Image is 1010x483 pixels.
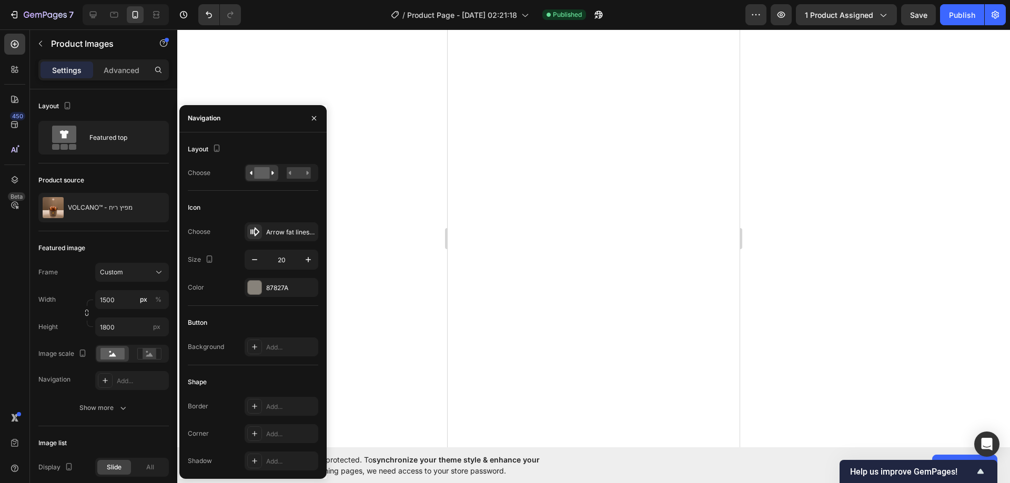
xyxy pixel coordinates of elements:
button: px [152,293,165,306]
div: Choose [188,168,210,178]
button: 1 product assigned [796,4,897,25]
div: Icon [188,203,200,212]
button: Save [901,4,936,25]
input: px% [95,290,169,309]
div: Product source [38,176,84,185]
p: 7 [69,8,74,21]
img: product feature img [43,197,64,218]
div: % [155,295,161,304]
button: Show survey - Help us improve GemPages! [850,465,987,478]
div: Undo/Redo [198,4,241,25]
button: Custom [95,263,169,282]
div: Button [188,318,207,327]
div: Add... [266,429,316,439]
button: % [137,293,150,306]
span: 1 product assigned [805,9,873,20]
div: Show more [79,403,128,413]
span: Help us improve GemPages! [850,467,974,477]
div: Add... [117,376,166,386]
div: Navigation [38,375,70,384]
div: Open Intercom Messenger [974,431,999,457]
div: Display [38,460,75,475]
button: Allow access [932,455,997,476]
p: Settings [52,65,82,76]
span: Slide [107,463,122,472]
div: Layout [188,142,223,156]
div: Corner [188,429,209,438]
div: Navigation [188,114,220,123]
div: Beta [8,192,25,201]
span: Your page is password protected. To when designing pages, we need access to your store password. [245,454,581,476]
span: Product Page - [DATE] 02:21:18 [407,9,517,20]
div: Add... [266,457,316,466]
span: px [153,323,160,331]
div: Featured top [89,126,154,150]
div: Choose [188,227,210,237]
p: VOLCANO™ - מפיץ ריח [68,204,133,211]
span: All [146,463,154,472]
div: Add... [266,402,316,412]
input: px [95,317,169,336]
p: Advanced [104,65,139,76]
span: / [402,9,405,20]
label: Frame [38,268,58,277]
span: synchronize your theme style & enhance your experience [245,455,540,475]
div: Publish [949,9,975,20]
div: Featured image [38,243,85,253]
div: Image scale [38,347,89,361]
button: Show more [38,398,169,417]
div: Layout [38,99,74,114]
div: Border [188,402,208,411]
div: Add... [266,343,316,352]
div: Color [188,283,204,292]
label: Width [38,295,56,304]
p: Product Images [51,37,140,50]
iframe: Design area [448,29,740,447]
div: 450 [10,112,25,120]
span: Custom [100,268,123,277]
div: Shape [188,377,207,387]
span: Save [910,11,927,19]
span: Published [553,10,582,19]
label: Height [38,322,58,332]
div: Size [188,253,216,267]
div: Image list [38,438,67,448]
div: 87827A [266,283,316,293]
div: Shadow [188,456,212,466]
div: px [140,295,147,304]
button: 7 [4,4,78,25]
div: Arrow fat lines right bold [266,228,316,237]
button: Publish [940,4,984,25]
div: Background [188,342,224,352]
